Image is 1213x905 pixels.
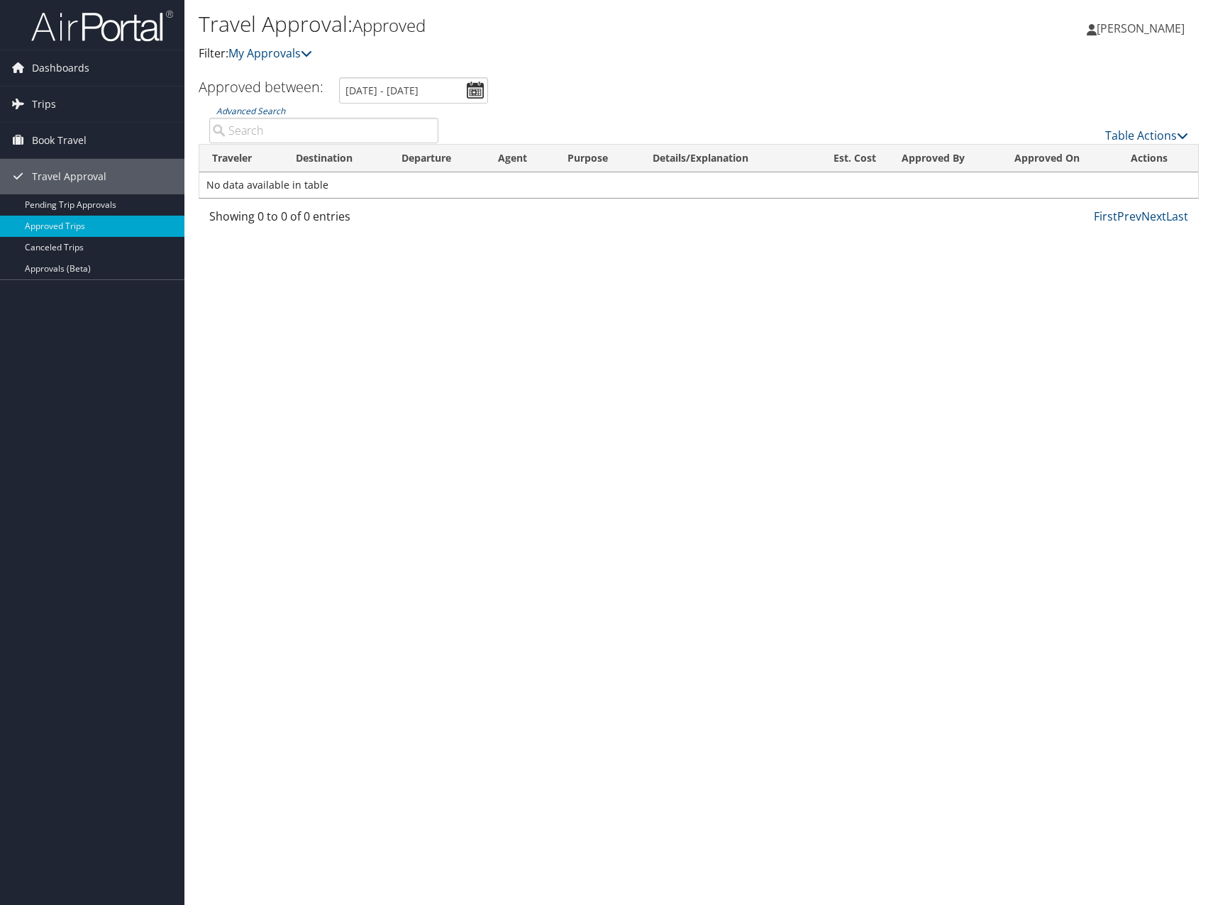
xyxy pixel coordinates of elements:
a: Next [1141,209,1166,224]
a: [PERSON_NAME] [1087,7,1199,50]
a: Advanced Search [216,105,285,117]
th: Departure: activate to sort column ascending [389,145,485,172]
th: Approved On: activate to sort column ascending [1002,145,1118,172]
a: Prev [1117,209,1141,224]
th: Approved By: activate to sort column ascending [889,145,1002,172]
a: Last [1166,209,1188,224]
p: Filter: [199,45,865,63]
h3: Approved between: [199,77,323,96]
img: airportal-logo.png [31,9,173,43]
span: Book Travel [32,123,87,158]
td: No data available in table [199,172,1198,198]
div: Showing 0 to 0 of 0 entries [209,208,438,232]
th: Traveler: activate to sort column ascending [199,145,283,172]
h1: Travel Approval: [199,9,865,39]
input: [DATE] - [DATE] [339,77,488,104]
span: Travel Approval [32,159,106,194]
th: Details/Explanation [640,145,810,172]
small: Approved [353,13,426,37]
span: [PERSON_NAME] [1097,21,1185,36]
th: Agent [485,145,555,172]
input: Advanced Search [209,118,438,143]
th: Est. Cost: activate to sort column ascending [809,145,889,172]
span: Trips [32,87,56,122]
th: Actions [1118,145,1198,172]
a: My Approvals [228,45,312,61]
span: Dashboards [32,50,89,86]
a: Table Actions [1105,128,1188,143]
th: Purpose [555,145,639,172]
a: First [1094,209,1117,224]
th: Destination: activate to sort column ascending [283,145,389,172]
